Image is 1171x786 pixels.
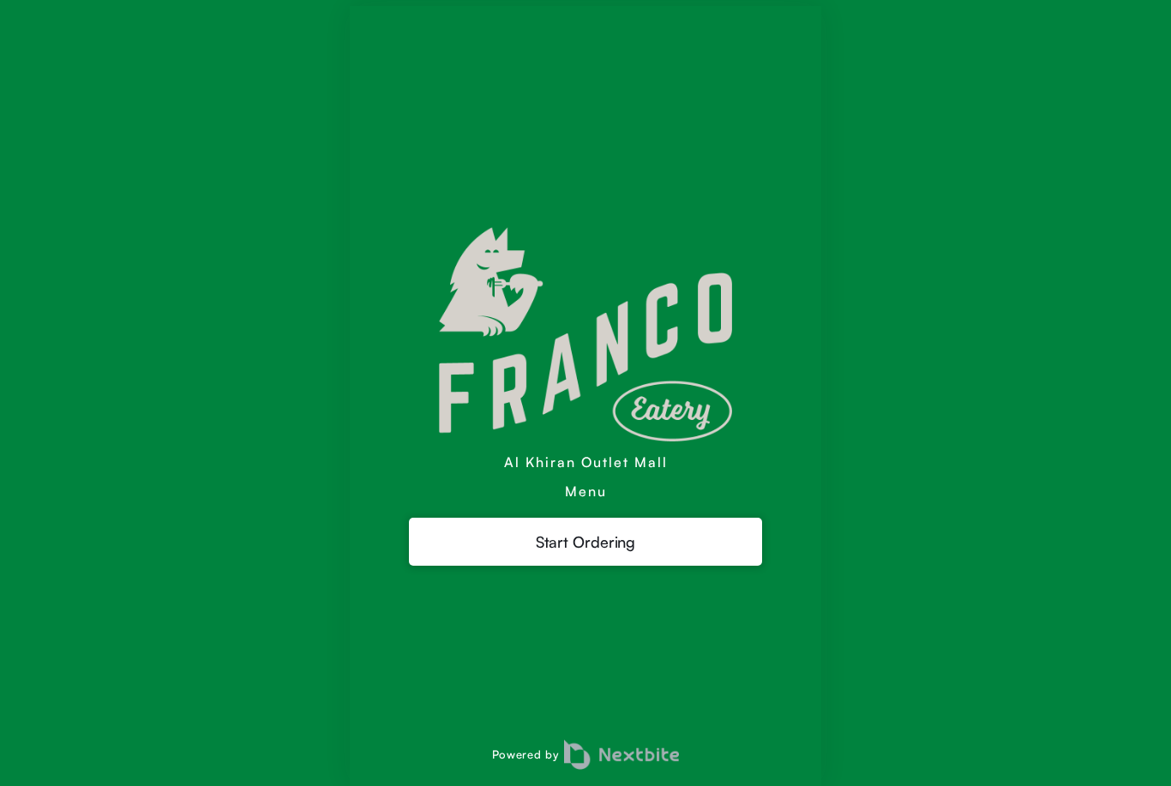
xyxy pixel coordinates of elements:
[350,740,821,770] div: Powered by
[439,227,733,441] img: bb056d23~~~franco.png
[565,483,607,500] div: Menu
[504,453,668,471] div: Al Khiran Outlet Mall
[564,740,680,770] img: logo.png
[409,518,763,566] div: Start Ordering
